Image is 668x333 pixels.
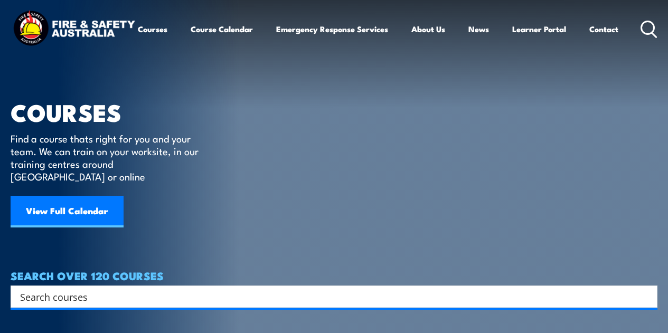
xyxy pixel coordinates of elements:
[411,16,445,42] a: About Us
[11,132,203,183] p: Find a course thats right for you and your team. We can train on your worksite, in our training c...
[191,16,253,42] a: Course Calendar
[11,196,124,227] a: View Full Calendar
[276,16,388,42] a: Emergency Response Services
[589,16,618,42] a: Contact
[20,289,634,305] input: Search input
[138,16,167,42] a: Courses
[512,16,566,42] a: Learner Portal
[468,16,489,42] a: News
[11,101,214,122] h1: COURSES
[639,289,654,304] button: Search magnifier button
[22,289,636,304] form: Search form
[11,270,657,281] h4: SEARCH OVER 120 COURSES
